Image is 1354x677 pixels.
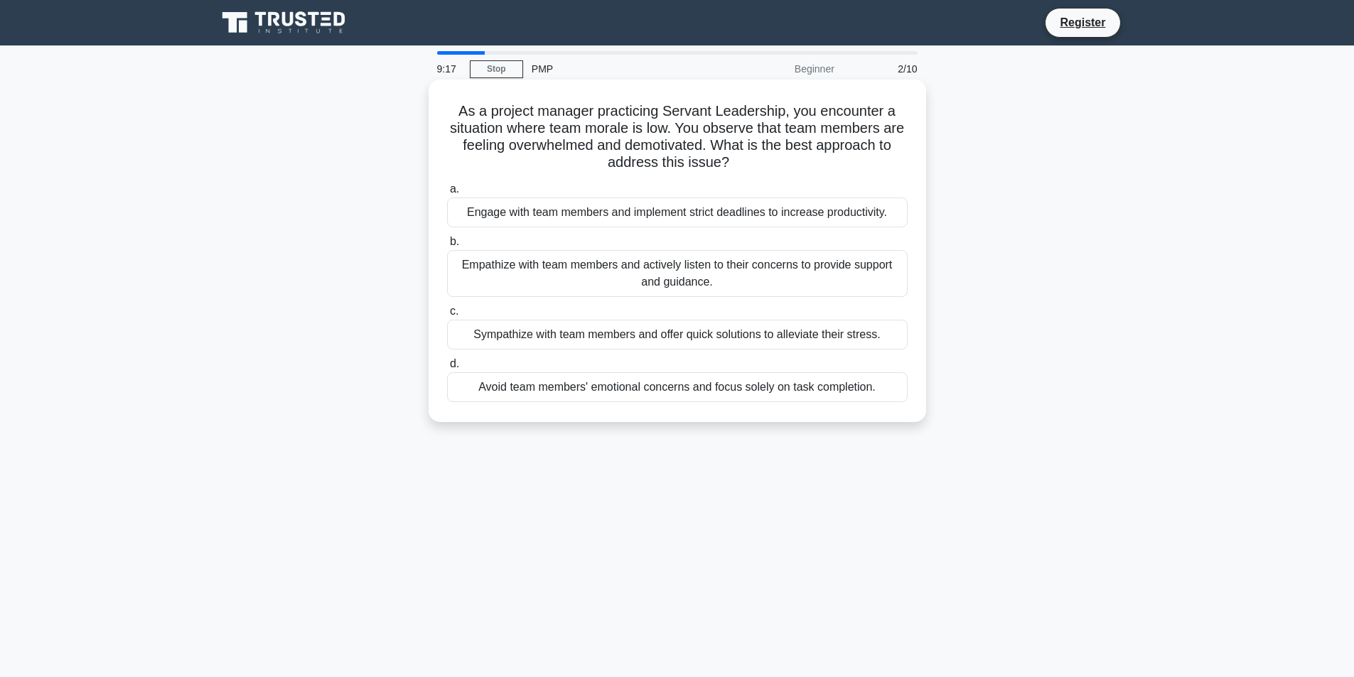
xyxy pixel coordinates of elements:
[523,55,719,83] div: PMP
[447,372,908,402] div: Avoid team members' emotional concerns and focus solely on task completion.
[470,60,523,78] a: Stop
[450,357,459,369] span: d.
[719,55,843,83] div: Beginner
[429,55,470,83] div: 9:17
[447,197,908,227] div: Engage with team members and implement strict deadlines to increase productivity.
[1051,13,1114,31] a: Register
[450,235,459,247] span: b.
[446,102,909,172] h5: As a project manager practicing Servant Leadership, you encounter a situation where team morale i...
[450,305,458,317] span: c.
[447,320,908,350] div: Sympathize with team members and offer quick solutions to alleviate their stress.
[843,55,926,83] div: 2/10
[450,183,459,195] span: a.
[447,250,908,297] div: Empathize with team members and actively listen to their concerns to provide support and guidance.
